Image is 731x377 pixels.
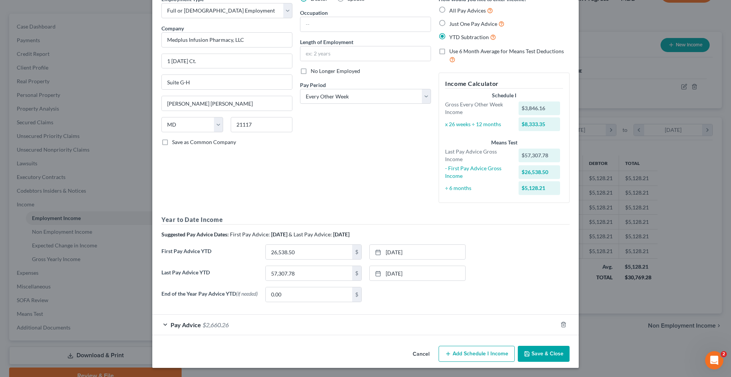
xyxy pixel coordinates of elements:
input: -- [300,17,431,32]
button: Save & Close [518,346,570,362]
a: [DATE] [370,266,465,280]
div: Schedule I [445,92,563,99]
span: YTD Subtraction [449,34,489,40]
div: $ [352,245,361,259]
div: $5,128.21 [519,181,560,195]
span: $2,660.26 [203,321,229,328]
span: First Pay Advice: [230,231,270,238]
div: $3,846.16 [519,101,560,115]
span: Save as Common Company [172,139,236,145]
label: Occupation [300,9,328,17]
span: No Longer Employed [311,68,360,74]
button: Cancel [407,347,436,362]
div: x 26 weeks ÷ 12 months [441,120,515,128]
h5: Year to Date Income [161,215,570,225]
div: Means Test [445,139,563,146]
div: ÷ 6 months [441,184,515,192]
div: $57,307.78 [519,149,560,162]
iframe: Intercom live chat [705,351,723,369]
a: [DATE] [370,245,465,259]
button: Add Schedule I Income [439,346,515,362]
span: 2 [721,351,727,357]
input: 0.00 [266,287,352,302]
label: First Pay Advice YTD [158,244,262,266]
h5: Income Calculator [445,79,563,89]
input: 0.00 [266,266,352,280]
div: $8,333.35 [519,117,560,131]
span: All Pay Advices [449,7,486,14]
div: $ [352,287,361,302]
div: $ [352,266,361,280]
span: Company [161,25,184,32]
label: Last Pay Advice YTD [158,266,262,287]
label: End of the Year Pay Advice YTD [158,287,262,308]
span: Pay Advice [171,321,201,328]
span: Use 6 Month Average for Means Test Deductions [449,48,564,54]
strong: [DATE] [271,231,287,238]
input: ex: 2 years [300,46,431,61]
input: Enter address... [162,54,292,68]
div: Gross Every Other Week Income [441,101,515,116]
span: Just One Pay Advice [449,21,497,27]
input: 0.00 [266,245,352,259]
input: Unit, Suite, etc... [162,75,292,89]
input: Search company by name... [161,32,292,48]
label: Length of Employment [300,38,353,46]
span: & Last Pay Advice: [289,231,332,238]
strong: [DATE] [333,231,350,238]
span: (if needed) [236,290,258,297]
div: - First Pay Advice Gross Income [441,165,515,180]
input: Enter city... [162,96,292,111]
div: Last Pay Advice Gross Income [441,148,515,163]
input: Enter zip... [231,117,292,132]
span: Pay Period [300,82,326,88]
div: $26,538.50 [519,165,560,179]
strong: Suggested Pay Advice Dates: [161,231,229,238]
